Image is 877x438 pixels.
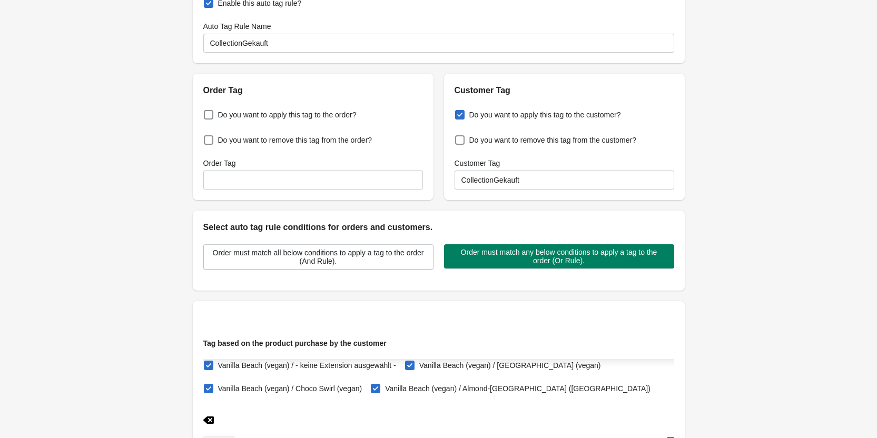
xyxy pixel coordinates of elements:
[469,135,636,145] span: Do you want to remove this tag from the customer?
[218,383,362,394] span: Vanilla Beach (vegan) / Choco Swirl (vegan)
[218,109,357,120] span: Do you want to apply this tag to the order?
[469,109,621,120] span: Do you want to apply this tag to the customer?
[203,244,433,270] button: Order must match all below conditions to apply a tag to the order (And Rule).
[203,221,674,234] h2: Select auto tag rule conditions for orders and customers.
[203,84,423,97] h2: Order Tag
[218,360,396,371] span: Vanilla Beach (vegan) / - keine Extension ausgewählt -
[452,248,666,265] span: Order must match any below conditions to apply a tag to the order (Or Rule).
[203,21,271,32] label: Auto Tag Rule Name
[419,360,601,371] span: Vanilla Beach (vegan) / [GEOGRAPHIC_DATA] (vegan)
[203,339,387,347] span: Tag based on the product purchase by the customer
[455,158,500,168] label: Customer Tag
[444,244,674,268] button: Order must match any below conditions to apply a tag to the order (Or Rule).
[455,84,674,97] h2: Customer Tag
[203,158,236,168] label: Order Tag
[385,383,651,394] span: Vanilla Beach (vegan) / Almond-[GEOGRAPHIC_DATA] ([GEOGRAPHIC_DATA])
[212,248,425,265] span: Order must match all below conditions to apply a tag to the order (And Rule).
[218,135,372,145] span: Do you want to remove this tag from the order?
